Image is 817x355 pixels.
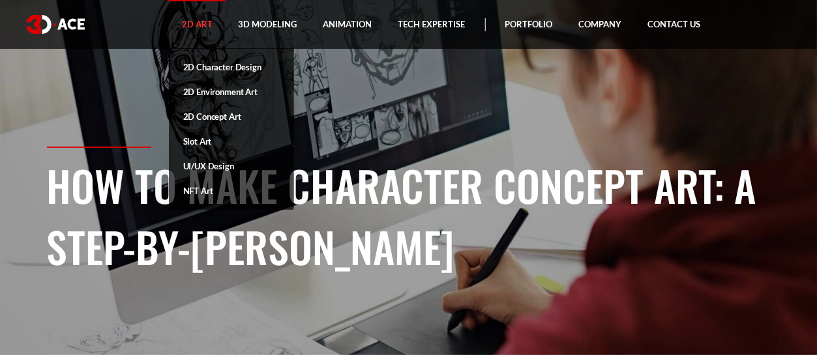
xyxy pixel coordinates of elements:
[169,178,294,203] a: NFT Art
[26,15,85,34] img: logo white
[169,129,294,154] a: Slot Art
[169,154,294,178] a: UI/UX Design
[169,55,294,79] a: 2D Character Design
[169,104,294,129] a: 2D Concept Art
[169,79,294,104] a: 2D Environment Art
[47,154,771,277] h1: How to Make Character Concept Art: A Step-by-[PERSON_NAME]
